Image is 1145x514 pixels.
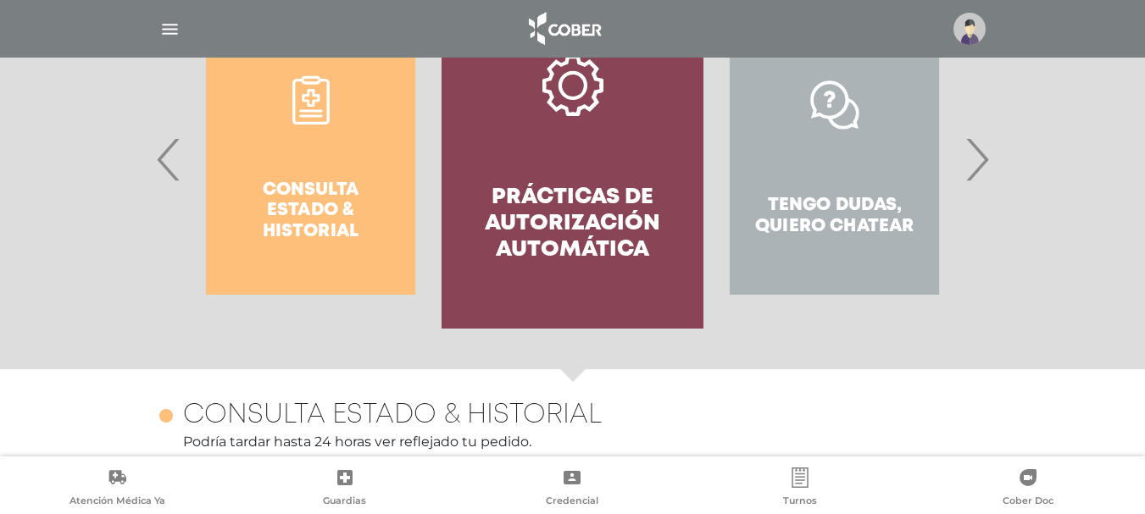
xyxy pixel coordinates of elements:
span: Atención Médica Ya [69,495,165,510]
span: Previous [153,113,186,205]
span: Next [960,113,993,205]
p: Podría tardar hasta 24 horas ver reflejado tu pedido. [159,432,987,452]
a: Atención Médica Ya [3,467,231,511]
a: Cober Doc [914,467,1142,511]
a: Guardias [231,467,459,511]
h4: Prácticas de autorización automática [472,185,673,264]
img: profile-placeholder.svg [953,13,986,45]
a: Credencial [459,467,686,511]
h4: Consulta estado & historial [183,400,602,432]
span: Cober Doc [1003,495,1053,510]
img: logo_cober_home-white.png [520,8,609,49]
img: Cober_menu-lines-white.svg [159,19,181,40]
a: Turnos [686,467,914,511]
span: Credencial [546,495,598,510]
span: Turnos [783,495,817,510]
span: Guardias [323,495,366,510]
